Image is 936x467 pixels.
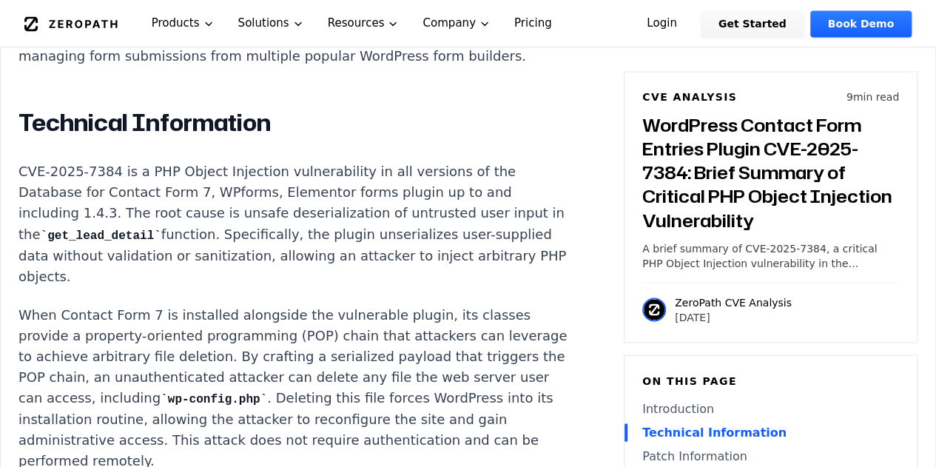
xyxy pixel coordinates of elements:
[18,161,569,286] p: CVE-2025-7384 is a PHP Object Injection vulnerability in all versions of the Database for Contact...
[675,309,792,324] p: [DATE]
[642,447,899,465] a: Patch Information
[701,10,804,37] a: Get Started
[810,10,912,37] a: Book Demo
[41,229,161,242] code: get_lead_detail
[642,298,666,321] img: ZeroPath CVE Analysis
[846,90,899,104] p: 9 min read
[642,241,899,270] p: A brief summary of CVE-2025-7384, a critical PHP Object Injection vulnerability in the WordPress ...
[642,373,899,388] h6: On this page
[642,113,899,232] h3: WordPress Contact Form Entries Plugin CVE-2025-7384: Brief Summary of Critical PHP Object Injecti...
[642,423,899,441] a: Technical Information
[642,90,737,104] h6: CVE Analysis
[675,295,792,309] p: ZeroPath CVE Analysis
[18,108,569,138] h2: Technical Information
[629,10,695,37] a: Login
[161,392,267,406] code: wp-config.php
[642,400,899,417] a: Introduction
